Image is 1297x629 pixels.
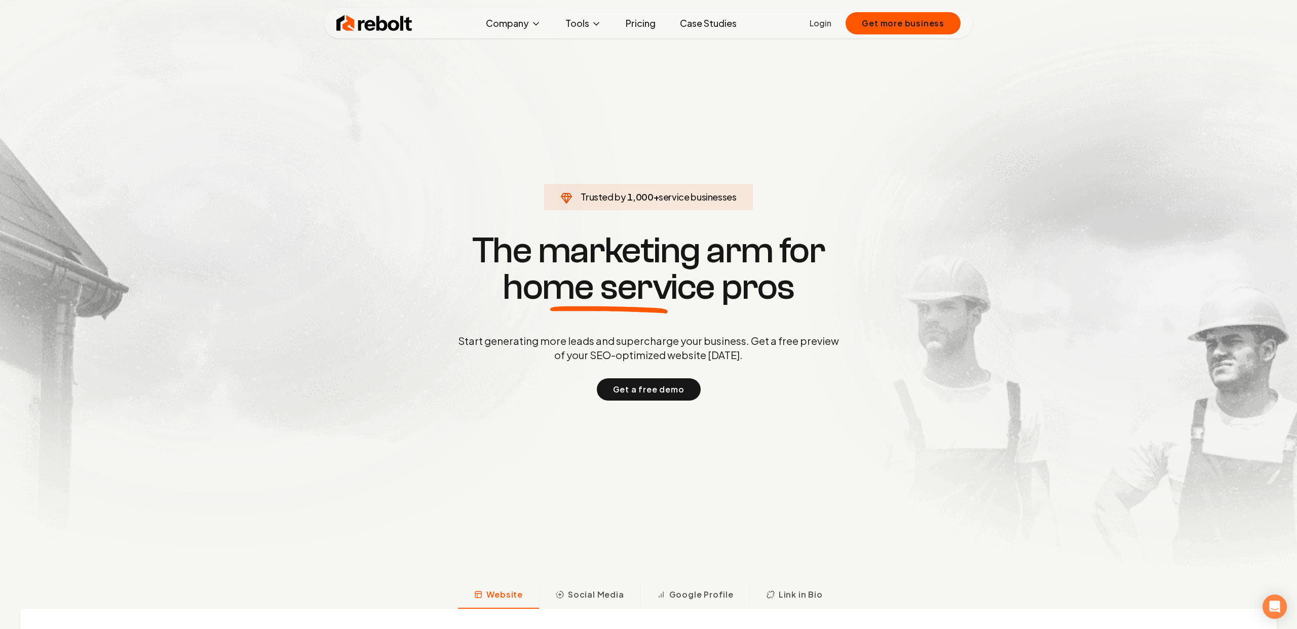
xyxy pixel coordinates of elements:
button: Link in Bio [750,582,839,609]
h1: The marketing arm for pros [405,232,892,305]
span: service businesses [659,191,737,203]
button: Tools [557,13,609,33]
a: Login [810,17,831,29]
button: Company [478,13,549,33]
span: + [654,191,659,203]
span: 1,000 [627,190,653,204]
div: Open Intercom Messenger [1263,595,1287,619]
button: Google Profile [640,582,750,609]
span: Social Media [568,588,624,601]
img: Rebolt Logo [336,13,412,33]
p: Start generating more leads and supercharge your business. Get a free preview of your SEO-optimiz... [456,334,841,362]
a: Pricing [618,13,664,33]
button: Website [458,582,539,609]
button: Get a free demo [597,378,701,401]
span: home service [503,269,715,305]
a: Case Studies [672,13,745,33]
span: Website [486,588,523,601]
span: Trusted by [581,191,626,203]
button: Social Media [539,582,640,609]
span: Google Profile [669,588,734,601]
span: Link in Bio [779,588,823,601]
button: Get more business [846,12,961,34]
